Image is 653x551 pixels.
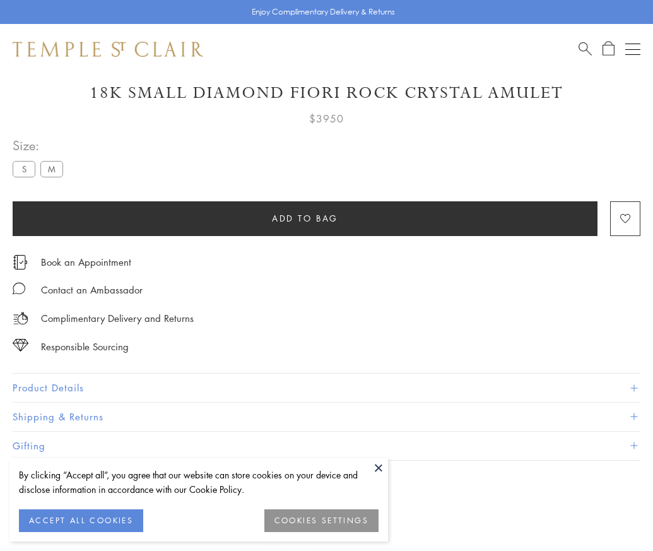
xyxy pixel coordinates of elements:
[41,282,143,298] div: Contact an Ambassador
[13,403,640,431] button: Shipping & Returns
[19,468,379,497] div: By clicking “Accept all”, you agree that our website can store cookies on your device and disclos...
[13,201,597,236] button: Add to bag
[272,211,338,225] span: Add to bag
[252,6,395,18] p: Enjoy Complimentary Delivery & Returns
[579,41,592,57] a: Search
[13,161,35,177] label: S
[13,339,28,352] img: icon_sourcing.svg
[41,255,131,269] a: Book an Appointment
[41,311,194,326] p: Complimentary Delivery and Returns
[41,339,129,355] div: Responsible Sourcing
[309,110,344,127] span: $3950
[264,509,379,532] button: COOKIES SETTINGS
[13,42,203,57] img: Temple St. Clair
[13,255,28,270] img: icon_appointment.svg
[13,282,25,295] img: MessageIcon-01_2.svg
[13,374,640,402] button: Product Details
[13,82,640,104] h1: 18K Small Diamond Fiori Rock Crystal Amulet
[19,509,143,532] button: ACCEPT ALL COOKIES
[13,135,68,156] span: Size:
[40,161,63,177] label: M
[13,311,28,326] img: icon_delivery.svg
[13,432,640,460] button: Gifting
[603,41,615,57] a: Open Shopping Bag
[625,42,640,57] button: Open navigation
